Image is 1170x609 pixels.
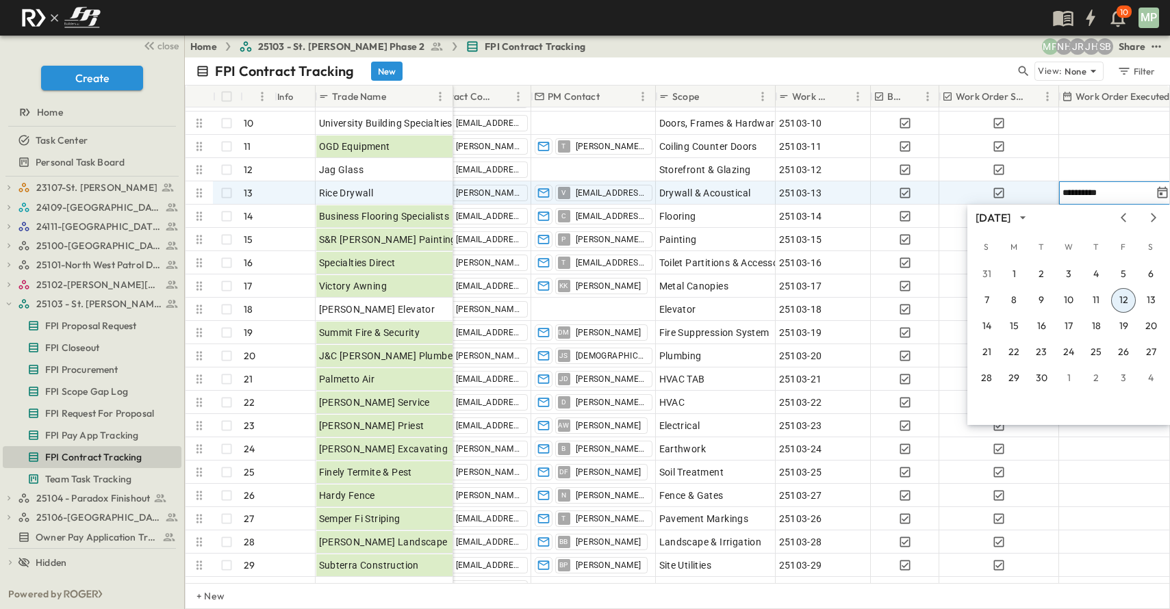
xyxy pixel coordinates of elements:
[456,327,522,338] span: [EMAIL_ADDRESS][DOMAIN_NAME]
[561,495,566,495] span: N
[510,88,526,105] button: Menu
[559,355,568,356] span: JS
[1065,64,1086,78] p: None
[779,256,822,270] span: 25103-16
[1039,88,1056,105] button: Menu
[602,89,618,104] button: Sort
[3,468,181,490] div: Team Task Trackingtest
[456,467,522,478] span: [PERSON_NAME][EMAIL_ADDRESS][DOMAIN_NAME]
[702,89,717,104] button: Sort
[3,177,181,198] div: 23107-St. [PERSON_NAME]test
[456,211,522,222] span: [EMAIL_ADDRESS][DOMAIN_NAME]
[157,39,179,53] span: close
[244,209,253,223] p: 14
[1097,38,1113,55] div: Sterling Barnett (sterling@fpibuilders.com)
[3,402,181,424] div: FPI Request For Proposaltest
[659,279,729,293] span: Metal Canopies
[371,62,403,81] button: New
[3,426,179,445] a: FPI Pay App Tracking
[36,155,125,169] span: Personal Task Board
[1084,314,1108,339] button: 18
[659,489,724,502] span: Fence & Gates
[3,448,179,467] a: FPI Contract Tracking
[244,372,253,386] p: 21
[779,558,822,572] span: 25103-29
[1084,366,1108,391] button: 2
[576,467,641,478] span: [PERSON_NAME]
[36,220,162,233] span: 24111-[GEOGRAPHIC_DATA]
[244,349,255,363] p: 20
[1148,38,1165,55] button: test
[1084,262,1108,287] button: 4
[319,372,375,386] span: Palmetto Air
[779,116,822,130] span: 25103-10
[1084,288,1108,313] button: 11
[319,302,435,316] span: [PERSON_NAME] Elevator
[1002,366,1026,391] button: 29
[45,363,118,376] span: FPI Procurement
[1056,262,1081,287] button: 3
[45,319,136,333] span: FPI Proposal Request
[37,105,63,119] span: Home
[576,350,646,361] span: [DEMOGRAPHIC_DATA][PERSON_NAME]
[190,40,594,53] nav: breadcrumbs
[244,256,253,270] p: 16
[244,279,252,293] p: 17
[659,140,757,153] span: Coiling Counter Doors
[1117,64,1156,79] div: Filter
[779,442,822,456] span: 25103-24
[3,316,179,335] a: FPI Proposal Request
[3,293,181,315] div: 25103 - St. [PERSON_NAME] Phase 2test
[18,236,179,255] a: 25100-Vanguard Prep School
[319,116,453,130] span: University Building Specialties
[319,535,448,549] span: [PERSON_NAME] Landscape
[1111,233,1136,261] span: Friday
[18,178,179,197] a: 23107-St. [PERSON_NAME]
[319,209,450,223] span: Business Flooring Specialists
[3,359,181,380] div: FPI Procurementtest
[576,374,646,385] span: [PERSON_NAME] [PERSON_NAME]
[3,235,181,257] div: 25100-Vanguard Prep Schooltest
[659,442,707,456] span: Earthwork
[659,349,702,363] span: Plumbing
[389,89,404,104] button: Sort
[244,512,254,526] p: 27
[3,274,181,296] div: 25102-Christ The Redeemer Anglican Churchtest
[3,469,179,489] a: Team Task Tracking
[1139,340,1163,365] button: 27
[576,234,646,245] span: [PERSON_NAME][EMAIL_ADDRESS][DOMAIN_NAME]
[36,258,162,272] span: 25101-North West Patrol Division
[659,419,700,432] span: Electrical
[1069,38,1086,55] div: Jayden Ramirez (jramirez@fpibuilders.com)
[1029,262,1054,287] button: 2
[561,518,565,519] span: T
[3,404,179,423] a: FPI Request For Proposal
[456,281,522,291] span: [EMAIL_ADDRESS][DOMAIN_NAME]
[835,89,850,104] button: Sort
[45,341,99,354] span: FPI Closeout
[779,163,822,177] span: 25103-12
[244,116,253,130] p: 10
[244,465,255,479] p: 25
[779,582,822,595] span: 25103-30
[3,506,181,528] div: 25106-St. Andrews Parking Lottest
[779,209,822,223] span: 25103-14
[1076,90,1169,103] p: Work Order Executed
[319,326,420,339] span: Summit Fire & Security
[275,86,316,107] div: Info
[850,88,866,105] button: Menu
[45,406,154,420] span: FPI Request For Proposal
[36,200,162,214] span: 24109-St. Teresa of Calcutta Parish Hall
[1056,340,1081,365] button: 24
[1120,7,1128,18] p: 10
[239,40,444,53] a: 25103 - St. [PERSON_NAME] Phase 2
[3,360,179,379] a: FPI Procurement
[428,90,492,103] p: Contract Contact
[456,443,522,454] span: [PERSON_NAME][EMAIL_ADDRESS][DOMAIN_NAME]
[319,582,370,595] span: TRW Dallas
[319,465,412,479] span: Finely Termite & Pest
[779,233,822,246] span: 25103-15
